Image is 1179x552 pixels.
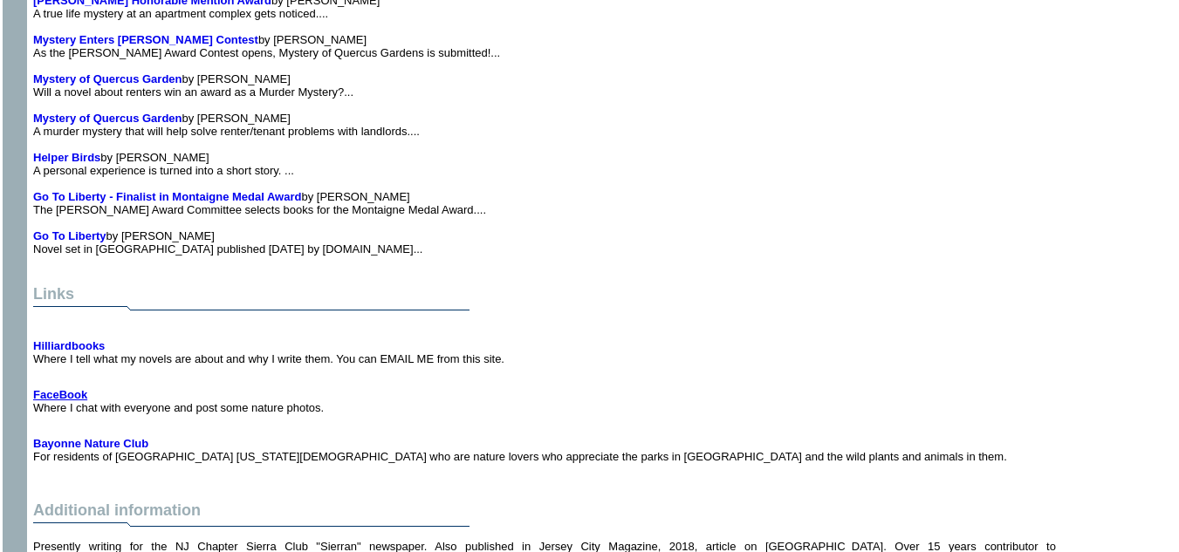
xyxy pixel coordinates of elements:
font: For residents of [GEOGRAPHIC_DATA] [US_STATE][DEMOGRAPHIC_DATA] who are nature lovers who appreci... [33,437,1007,463]
font: Where I tell what my novels are about and why I write them. You can EMAIL ME from this site. [33,339,504,365]
a: Mystery of Quercus Garden [33,72,182,85]
a: Mystery of Quercus Garden [33,112,182,125]
a: Go To Liberty [33,229,106,242]
a: Go To Liberty - Finalist in Montaigne Medal Award [33,190,301,203]
img: dividingline.gif [33,520,470,533]
font: by [PERSON_NAME] The [PERSON_NAME] Award Committee selects books for the Montaigne Medal Award.... [33,190,486,216]
font: by [PERSON_NAME] A murder mystery that will help solve renter/tenant problems with landlords.... [33,112,420,138]
img: dividingline.gif [33,303,470,317]
a: FaceBook [33,388,87,401]
a: Helper Birds [33,151,100,164]
font: by [PERSON_NAME] Will a novel about renters win an award as a Murder Mystery?... [33,72,353,99]
font: by [PERSON_NAME] A personal experience is turned into a short story. ... [33,151,294,177]
font: by [PERSON_NAME] As the [PERSON_NAME] Award Contest opens, Mystery of Quercus Gardens is submitte... [33,33,500,59]
a: Bayonne Nature Club [33,437,148,450]
a: Mystery Enters [PERSON_NAME] Contest [33,33,258,46]
font: Where I chat with everyone and post some nature photos. [33,388,324,414]
a: Hilliardbooks [33,339,105,352]
font: Links [33,285,74,303]
font: by [PERSON_NAME] Novel set in [GEOGRAPHIC_DATA] published [DATE] by [DOMAIN_NAME]... [33,229,422,256]
font: Additional information [33,501,201,519]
